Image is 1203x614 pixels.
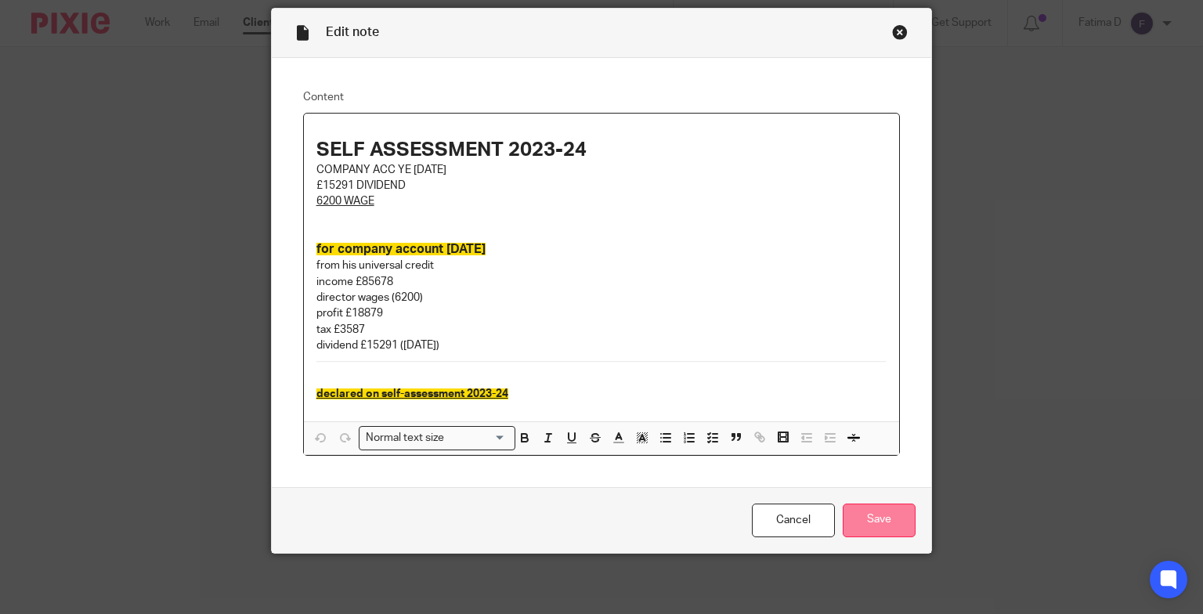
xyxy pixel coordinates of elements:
p: dividend £15291 ([DATE]) [316,338,887,353]
strong: SELF ASSESSMENT 2023-24 [316,139,587,160]
p: director wages (6200) [316,290,887,305]
u: 6200 WAGE [316,196,374,207]
span: Edit note [326,26,379,38]
span: for company account [DATE] [316,243,486,255]
p: £15291 DIVIDEND [316,178,887,193]
p: profit £18879 [316,305,887,321]
p: COMPANY ACC YE [DATE] [316,162,887,178]
input: Save [843,504,916,537]
label: Content [303,89,901,105]
p: from his universal credit [316,258,887,273]
div: Close this dialog window [892,24,908,40]
a: Cancel [752,504,835,537]
span: Normal text size [363,430,448,446]
input: Search for option [450,430,506,446]
div: Search for option [359,426,515,450]
span: declared on self-assessment 2023-24 [316,388,508,399]
p: tax £3587 [316,322,887,338]
p: income £85678 [316,274,887,290]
